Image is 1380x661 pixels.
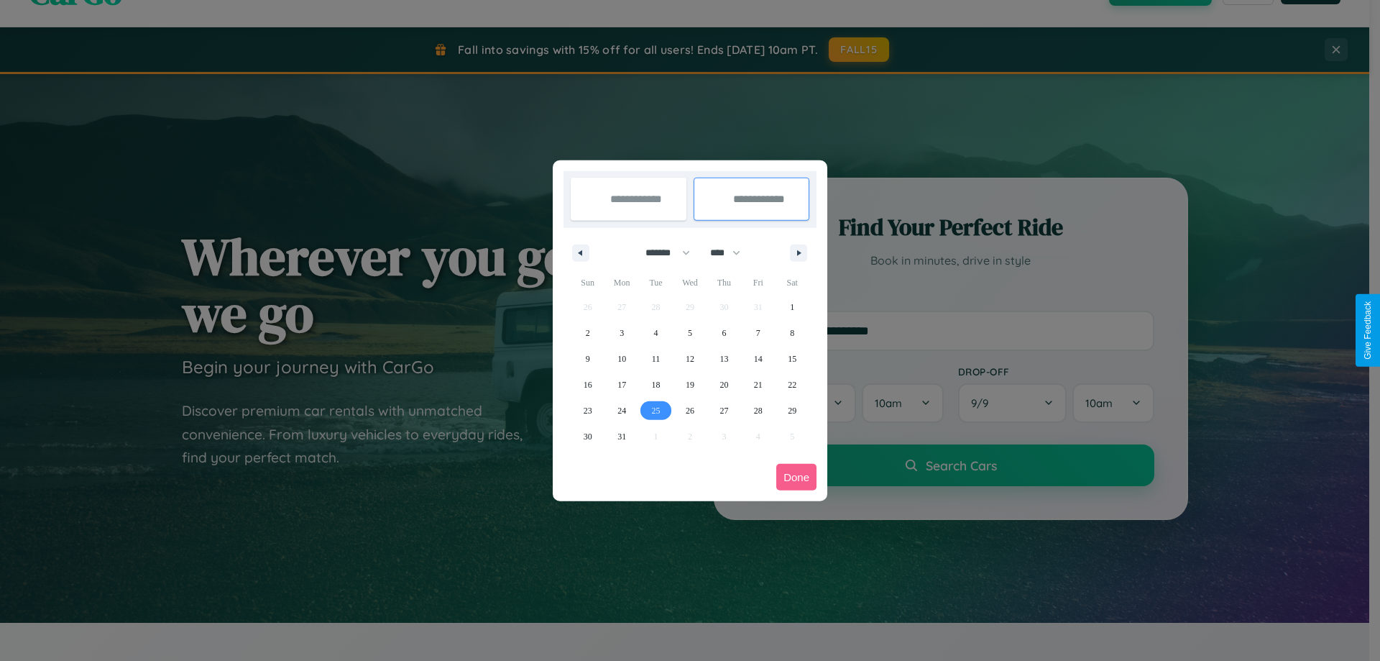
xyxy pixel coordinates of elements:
[707,372,741,398] button: 20
[652,372,661,398] span: 18
[571,398,604,424] button: 23
[741,271,775,294] span: Fri
[754,346,763,372] span: 14
[617,372,626,398] span: 17
[1363,301,1373,360] div: Give Feedback
[776,320,809,346] button: 8
[654,320,658,346] span: 4
[790,294,794,320] span: 1
[776,271,809,294] span: Sat
[571,320,604,346] button: 2
[617,424,626,450] span: 31
[639,271,673,294] span: Tue
[620,320,624,346] span: 3
[639,372,673,398] button: 18
[707,320,741,346] button: 6
[754,372,763,398] span: 21
[776,398,809,424] button: 29
[686,372,694,398] span: 19
[686,346,694,372] span: 12
[776,346,809,372] button: 15
[788,346,796,372] span: 15
[722,320,726,346] span: 6
[756,320,760,346] span: 7
[741,398,775,424] button: 28
[719,372,728,398] span: 20
[719,398,728,424] span: 27
[617,346,626,372] span: 10
[652,346,661,372] span: 11
[617,398,626,424] span: 24
[604,271,638,294] span: Mon
[673,346,707,372] button: 12
[686,398,694,424] span: 26
[673,398,707,424] button: 26
[707,398,741,424] button: 27
[741,372,775,398] button: 21
[604,346,638,372] button: 10
[776,372,809,398] button: 22
[754,398,763,424] span: 28
[688,320,692,346] span: 5
[673,320,707,346] button: 5
[586,346,590,372] span: 9
[776,294,809,320] button: 1
[639,320,673,346] button: 4
[639,398,673,424] button: 25
[639,346,673,372] button: 11
[604,398,638,424] button: 24
[571,271,604,294] span: Sun
[604,320,638,346] button: 3
[604,424,638,450] button: 31
[776,464,816,491] button: Done
[584,424,592,450] span: 30
[571,346,604,372] button: 9
[584,372,592,398] span: 16
[741,320,775,346] button: 7
[719,346,728,372] span: 13
[584,398,592,424] span: 23
[673,372,707,398] button: 19
[586,320,590,346] span: 2
[604,372,638,398] button: 17
[741,346,775,372] button: 14
[571,372,604,398] button: 16
[790,320,794,346] span: 8
[788,398,796,424] span: 29
[707,346,741,372] button: 13
[673,271,707,294] span: Wed
[788,372,796,398] span: 22
[707,271,741,294] span: Thu
[652,398,661,424] span: 25
[571,424,604,450] button: 30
